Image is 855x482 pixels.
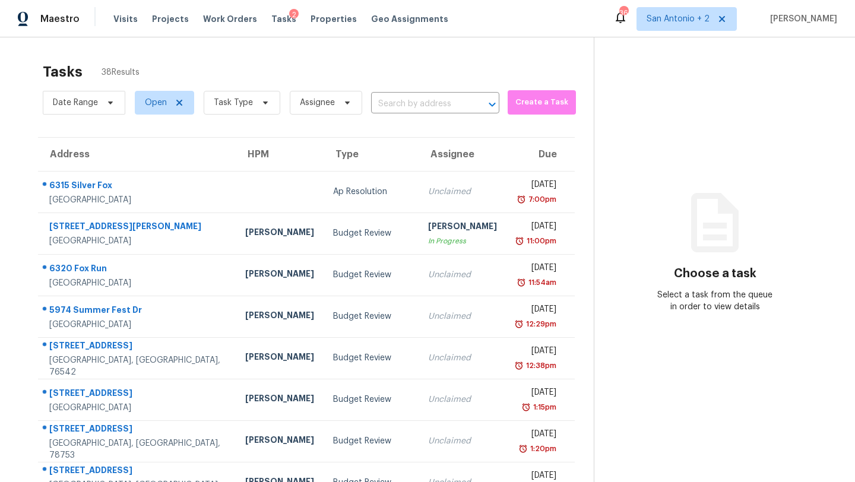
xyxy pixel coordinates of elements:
[53,97,98,109] span: Date Range
[528,443,556,455] div: 1:20pm
[49,194,226,206] div: [GEOGRAPHIC_DATA]
[333,352,409,364] div: Budget Review
[514,96,570,109] span: Create a Task
[428,435,497,447] div: Unclaimed
[49,262,226,277] div: 6320 Fox Run
[49,340,226,354] div: [STREET_ADDRESS]
[271,15,296,23] span: Tasks
[333,394,409,405] div: Budget Review
[371,13,448,25] span: Geo Assignments
[38,138,236,171] th: Address
[245,268,314,283] div: [PERSON_NAME]
[526,277,556,288] div: 11:54am
[113,13,138,25] span: Visits
[524,360,556,372] div: 12:38pm
[49,304,226,319] div: 5974 Summer Fest Dr
[516,220,556,235] div: [DATE]
[245,392,314,407] div: [PERSON_NAME]
[324,138,419,171] th: Type
[419,138,506,171] th: Assignee
[49,179,226,194] div: 6315 Silver Fox
[145,97,167,109] span: Open
[518,443,528,455] img: Overdue Alarm Icon
[152,13,189,25] span: Projects
[674,268,756,280] h3: Choose a task
[49,319,226,331] div: [GEOGRAPHIC_DATA]
[49,354,226,378] div: [GEOGRAPHIC_DATA], [GEOGRAPHIC_DATA], 76542
[516,428,556,443] div: [DATE]
[40,13,80,25] span: Maestro
[245,351,314,366] div: [PERSON_NAME]
[43,66,83,78] h2: Tasks
[102,66,140,78] span: 38 Results
[49,423,226,437] div: [STREET_ADDRESS]
[49,277,226,289] div: [GEOGRAPHIC_DATA]
[245,434,314,449] div: [PERSON_NAME]
[245,309,314,324] div: [PERSON_NAME]
[214,97,253,109] span: Task Type
[49,437,226,461] div: [GEOGRAPHIC_DATA], [GEOGRAPHIC_DATA], 78753
[371,95,466,113] input: Search by address
[647,13,710,25] span: San Antonio + 2
[516,386,556,401] div: [DATE]
[333,310,409,322] div: Budget Review
[49,235,226,247] div: [GEOGRAPHIC_DATA]
[516,345,556,360] div: [DATE]
[516,262,556,277] div: [DATE]
[524,235,556,247] div: 11:00pm
[428,235,497,247] div: In Progress
[484,96,501,113] button: Open
[517,277,526,288] img: Overdue Alarm Icon
[524,318,556,330] div: 12:29pm
[333,186,409,198] div: Ap Resolution
[428,352,497,364] div: Unclaimed
[333,227,409,239] div: Budget Review
[516,179,556,194] div: [DATE]
[333,269,409,281] div: Budget Review
[49,464,226,479] div: [STREET_ADDRESS]
[428,310,497,322] div: Unclaimed
[765,13,837,25] span: [PERSON_NAME]
[514,318,524,330] img: Overdue Alarm Icon
[514,360,524,372] img: Overdue Alarm Icon
[428,394,497,405] div: Unclaimed
[517,194,526,205] img: Overdue Alarm Icon
[619,7,628,19] div: 36
[526,194,556,205] div: 7:00pm
[428,186,497,198] div: Unclaimed
[289,9,299,21] div: 2
[428,269,497,281] div: Unclaimed
[245,226,314,241] div: [PERSON_NAME]
[49,402,226,414] div: [GEOGRAPHIC_DATA]
[515,235,524,247] img: Overdue Alarm Icon
[655,289,776,313] div: Select a task from the queue in order to view details
[531,401,556,413] div: 1:15pm
[49,387,226,402] div: [STREET_ADDRESS]
[333,435,409,447] div: Budget Review
[300,97,335,109] span: Assignee
[236,138,324,171] th: HPM
[521,401,531,413] img: Overdue Alarm Icon
[516,303,556,318] div: [DATE]
[49,220,226,235] div: [STREET_ADDRESS][PERSON_NAME]
[508,90,576,115] button: Create a Task
[506,138,575,171] th: Due
[428,220,497,235] div: [PERSON_NAME]
[311,13,357,25] span: Properties
[203,13,257,25] span: Work Orders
